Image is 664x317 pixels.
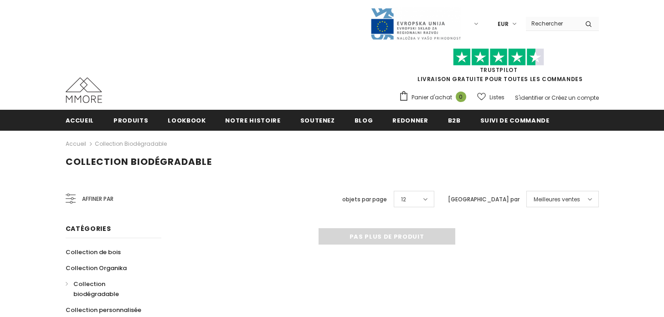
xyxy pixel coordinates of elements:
img: Javni Razpis [370,7,461,41]
a: Collection Organika [66,260,127,276]
a: Suivi de commande [480,110,550,130]
span: Produits [113,116,148,125]
span: Collection personnalisée [66,306,141,314]
span: Accueil [66,116,94,125]
span: Panier d'achat [412,93,452,102]
img: Cas MMORE [66,77,102,103]
span: Collection biodégradable [73,280,119,298]
span: Collection de bois [66,248,121,256]
input: Search Site [526,17,578,30]
span: or [545,94,550,102]
span: Lookbook [168,116,206,125]
a: Accueil [66,138,86,149]
a: Lookbook [168,110,206,130]
span: EUR [498,20,509,29]
a: soutenez [300,110,335,130]
a: Créez un compte [551,94,599,102]
a: Notre histoire [225,110,280,130]
a: Produits [113,110,148,130]
label: [GEOGRAPHIC_DATA] par [448,195,520,204]
a: Collection de bois [66,244,121,260]
a: Collection biodégradable [66,276,151,302]
span: Collection Organika [66,264,127,272]
span: soutenez [300,116,335,125]
span: Suivi de commande [480,116,550,125]
span: Listes [489,93,504,102]
span: Notre histoire [225,116,280,125]
a: Panier d'achat 0 [399,91,471,104]
a: Listes [477,89,504,105]
span: Catégories [66,224,111,233]
span: B2B [448,116,461,125]
span: Blog [355,116,373,125]
a: Accueil [66,110,94,130]
a: Collection biodégradable [95,140,167,148]
img: Faites confiance aux étoiles pilotes [453,48,544,66]
a: TrustPilot [480,66,518,74]
span: 12 [401,195,406,204]
span: LIVRAISON GRATUITE POUR TOUTES LES COMMANDES [399,52,599,83]
span: 0 [456,92,466,102]
span: Collection biodégradable [66,155,212,168]
span: Redonner [392,116,428,125]
a: B2B [448,110,461,130]
label: objets par page [342,195,387,204]
a: Javni Razpis [370,20,461,27]
a: Blog [355,110,373,130]
a: S'identifier [515,94,543,102]
span: Meilleures ventes [534,195,580,204]
span: Affiner par [82,194,113,204]
a: Redonner [392,110,428,130]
